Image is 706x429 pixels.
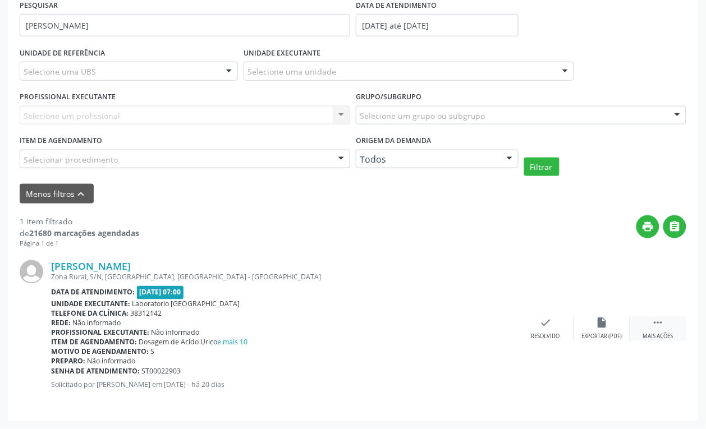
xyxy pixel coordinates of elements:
[20,14,350,36] input: Nome, CNS
[24,154,118,165] span: Selecionar procedimento
[51,357,85,366] b: Preparo:
[356,89,421,106] label: Grupo/Subgrupo
[596,317,608,329] i: insert_drive_file
[20,215,139,227] div: 1 item filtrado
[218,338,248,347] a: e mais 10
[75,188,88,200] i: keyboard_arrow_up
[137,286,184,299] span: [DATE] 07:00
[20,239,139,248] div: Página 1 de 1
[531,333,560,341] div: Resolvido
[524,158,560,177] button: Filtrar
[636,215,659,238] button: print
[51,347,149,357] b: Motivo de agendamento:
[29,228,139,238] strong: 21680 marcações agendadas
[142,367,181,376] span: ST00022903
[51,367,140,376] b: Senha de atendimento:
[360,154,496,165] span: Todos
[73,319,121,328] span: Não informado
[132,299,240,309] span: Laboratorio [GEOGRAPHIC_DATA]
[151,347,155,357] span: S
[20,260,43,284] img: img
[643,333,673,341] div: Mais ações
[20,89,116,106] label: PROFISSIONAL EXECUTANTE
[51,380,518,390] p: Solicitado por [PERSON_NAME] em [DATE] - há 20 dias
[20,184,94,204] button: Menos filtroskeyboard_arrow_up
[247,66,336,77] span: Selecione uma unidade
[51,338,137,347] b: Item de agendamento:
[88,357,136,366] span: Não informado
[356,132,431,150] label: Origem da demanda
[20,132,102,150] label: Item de agendamento
[51,319,71,328] b: Rede:
[51,328,149,338] b: Profissional executante:
[642,220,654,233] i: print
[356,14,519,36] input: Selecione um intervalo
[131,309,162,319] span: 38312142
[24,66,96,77] span: Selecione uma UBS
[244,44,320,62] label: UNIDADE EXECUTANTE
[360,110,485,122] span: Selecione um grupo ou subgrupo
[51,288,135,297] b: Data de atendimento:
[51,260,131,273] a: [PERSON_NAME]
[540,317,552,329] i: check
[582,333,622,341] div: Exportar (PDF)
[51,273,518,282] div: Zona Rural, S/N, [GEOGRAPHIC_DATA], [GEOGRAPHIC_DATA] - [GEOGRAPHIC_DATA]
[152,328,200,338] span: Não informado
[139,338,248,347] span: Dosagem de Acido Urico
[20,44,105,62] label: UNIDADE DE REFERÊNCIA
[20,227,139,239] div: de
[669,220,681,233] i: 
[51,309,129,319] b: Telefone da clínica:
[663,215,686,238] button: 
[51,299,130,309] b: Unidade executante:
[652,317,664,329] i: 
